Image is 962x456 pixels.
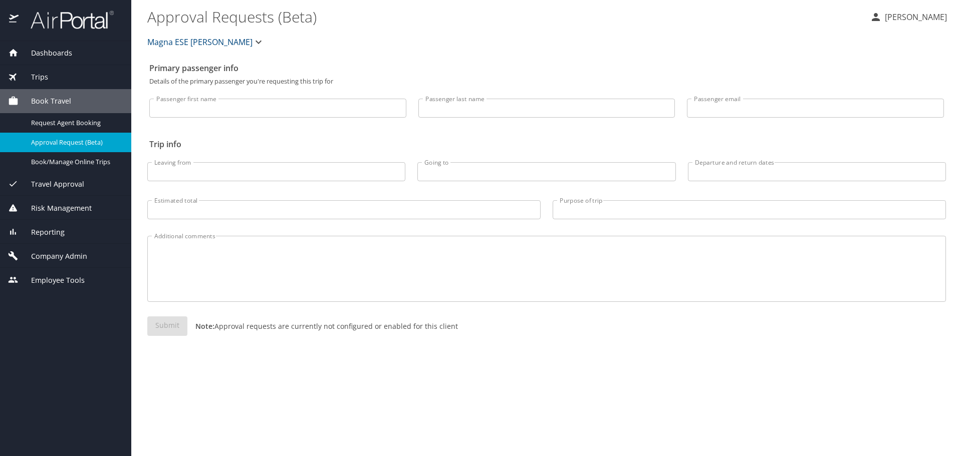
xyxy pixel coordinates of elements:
[19,48,72,59] span: Dashboards
[147,1,862,32] h1: Approval Requests (Beta)
[149,78,944,85] p: Details of the primary passenger you're requesting this trip for
[19,203,92,214] span: Risk Management
[31,138,119,147] span: Approval Request (Beta)
[19,275,85,286] span: Employee Tools
[19,227,65,238] span: Reporting
[143,32,269,52] button: Magna ESE [PERSON_NAME]
[19,96,71,107] span: Book Travel
[9,10,20,30] img: icon-airportal.png
[187,321,458,331] p: Approval requests are currently not configured or enabled for this client
[195,321,214,331] strong: Note:
[149,60,944,76] h2: Primary passenger info
[20,10,114,30] img: airportal-logo.png
[31,118,119,128] span: Request Agent Booking
[19,251,87,262] span: Company Admin
[882,11,947,23] p: [PERSON_NAME]
[19,72,48,83] span: Trips
[866,8,951,26] button: [PERSON_NAME]
[19,179,84,190] span: Travel Approval
[147,35,253,49] span: Magna ESE [PERSON_NAME]
[31,157,119,167] span: Book/Manage Online Trips
[149,136,944,152] h2: Trip info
